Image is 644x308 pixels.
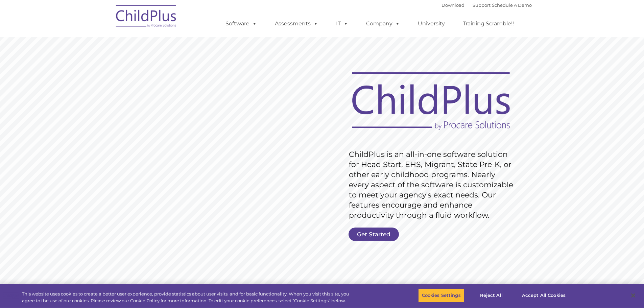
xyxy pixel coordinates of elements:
a: Company [359,17,407,30]
a: Assessments [268,17,325,30]
button: Accept All Cookies [518,288,569,303]
a: Support [473,2,491,8]
img: ChildPlus by Procare Solutions [113,0,180,34]
font: | [442,2,532,8]
div: This website uses cookies to create a better user experience, provide statistics about user visit... [22,291,354,304]
a: Get Started [349,228,399,241]
rs-layer: ChildPlus is an all-in-one software solution for Head Start, EHS, Migrant, State Pre-K, or other ... [349,149,517,220]
a: Training Scramble!! [456,17,521,30]
button: Reject All [470,288,512,303]
a: IT [329,17,355,30]
button: Cookies Settings [418,288,464,303]
a: Software [219,17,264,30]
a: Schedule A Demo [492,2,532,8]
a: University [411,17,452,30]
button: Close [626,288,641,303]
a: Download [442,2,464,8]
